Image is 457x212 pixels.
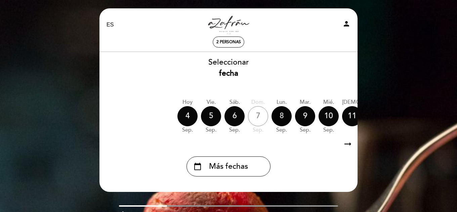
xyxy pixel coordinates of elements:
span: 2 personas [216,40,241,45]
div: vie. [201,98,221,106]
div: 5 [201,106,221,126]
div: 8 [272,106,292,126]
div: lun. [272,98,292,106]
i: calendar_today [194,161,202,172]
div: 9 [295,106,315,126]
div: sep. [224,126,245,134]
div: [DEMOGRAPHIC_DATA]. [342,98,403,106]
div: mar. [295,98,315,106]
i: person [342,20,350,28]
div: sep. [248,126,268,134]
div: 4 [177,106,198,126]
div: sáb. [224,98,245,106]
div: sep. [319,126,339,134]
i: arrow_right_alt [343,137,353,151]
div: sep. [295,126,315,134]
div: dom. [248,98,268,106]
div: Hoy [177,98,198,106]
div: 11 [342,106,362,126]
div: sep. [201,126,221,134]
div: 6 [224,106,245,126]
div: 7 [248,106,268,126]
a: Azafran [186,16,271,34]
div: 10 [319,106,339,126]
span: Más fechas [209,161,248,172]
div: sep. [177,126,198,134]
b: fecha [219,69,238,78]
div: sep. [342,126,403,134]
div: mié. [319,98,339,106]
div: Seleccionar [99,57,358,79]
div: sep. [272,126,292,134]
button: person [342,20,350,30]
